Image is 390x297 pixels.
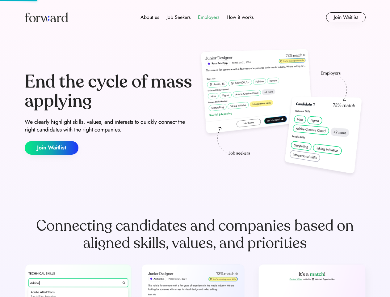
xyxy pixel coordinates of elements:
[166,14,191,21] div: Job Seekers
[25,72,193,110] div: End the cycle of mass applying
[25,118,193,134] div: We clearly highlight skills, values, and interests to quickly connect the right candidates with t...
[198,47,366,180] img: hero-image.png
[198,14,219,21] div: Employers
[25,12,68,22] img: Forward logo
[227,14,254,21] div: How it works
[25,217,366,252] div: Connecting candidates and companies based on aligned skills, values, and priorities
[25,141,78,155] button: Join Waitlist
[140,14,159,21] div: About us
[326,12,366,22] button: Join Waitlist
